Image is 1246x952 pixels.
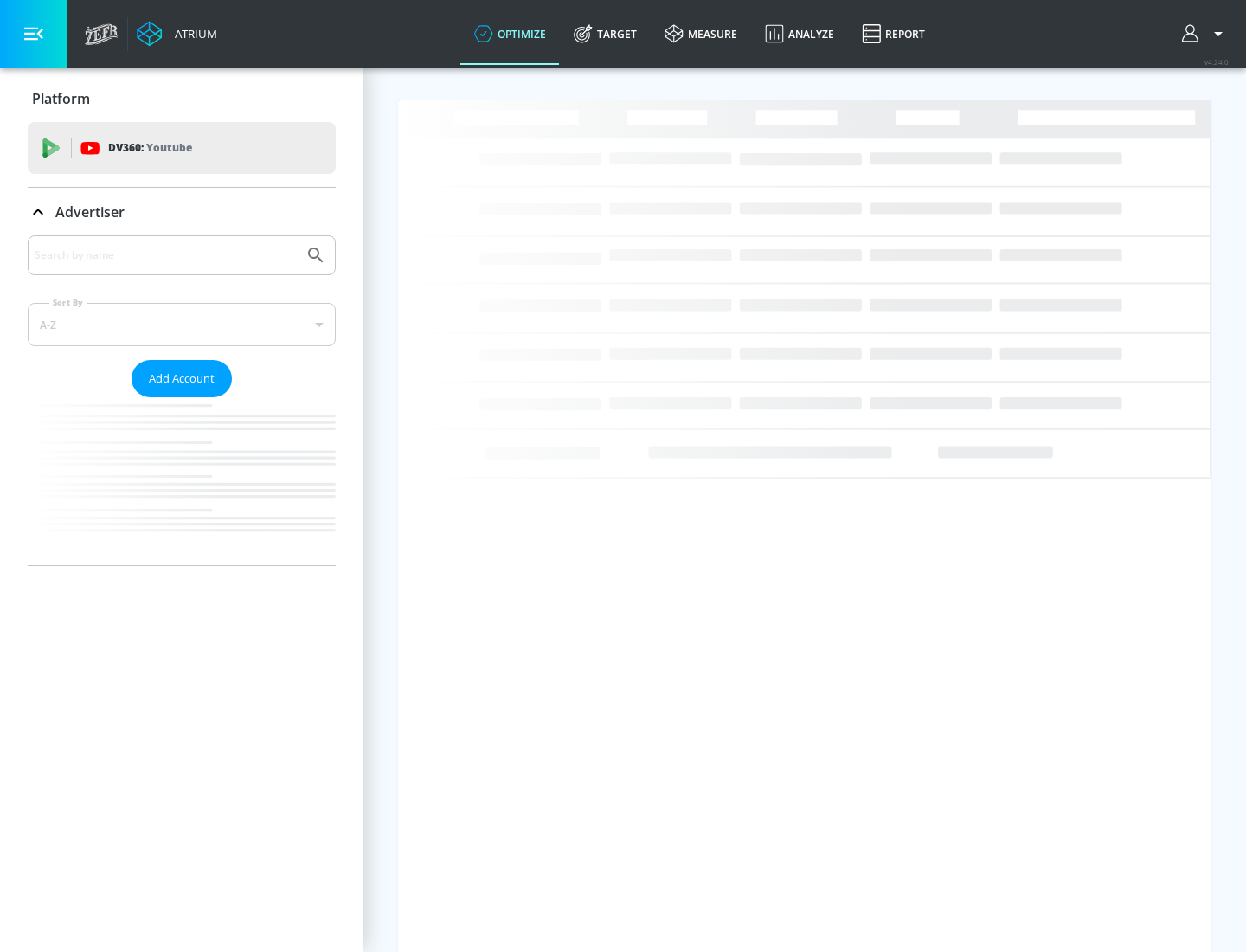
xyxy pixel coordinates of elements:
[751,3,848,65] a: Analyze
[848,3,939,65] a: Report
[49,297,87,308] label: Sort By
[32,89,90,108] p: Platform
[146,138,192,157] p: Youtube
[55,203,125,222] p: Advertiser
[168,26,217,42] div: Atrium
[560,3,651,65] a: Target
[28,122,336,174] div: DV360: Youtube
[137,21,217,47] a: Atrium
[108,138,192,158] p: DV360:
[35,244,297,267] input: Search by name
[28,397,336,565] nav: list of Advertiser
[132,360,232,397] button: Add Account
[28,188,336,236] div: Advertiser
[651,3,751,65] a: measure
[28,74,336,123] div: Platform
[1204,57,1229,67] span: v 4.24.0
[28,235,336,565] div: Advertiser
[460,3,560,65] a: optimize
[28,303,336,346] div: A-Z
[149,369,215,389] span: Add Account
